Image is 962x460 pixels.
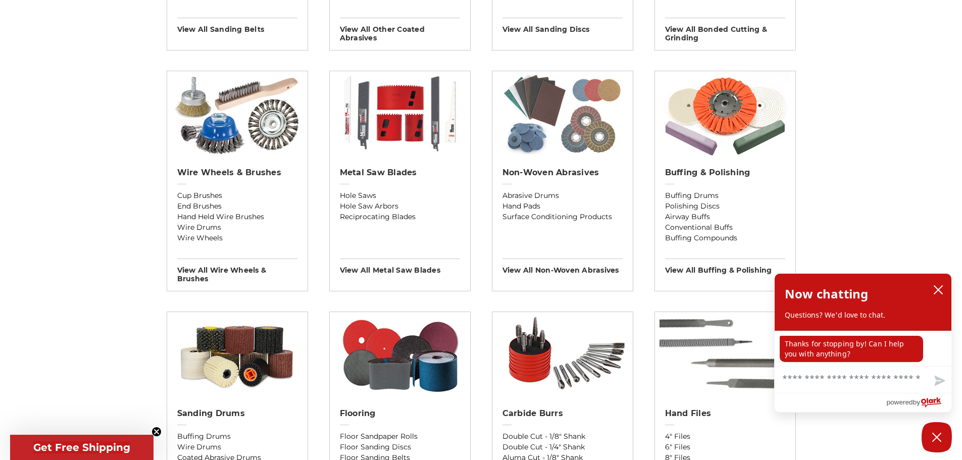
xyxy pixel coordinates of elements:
[502,201,623,212] a: Hand Pads
[177,442,297,452] a: Wire Drums
[492,312,633,398] img: Carbide Burrs
[660,312,790,398] img: Hand Files
[930,282,946,297] button: close chatbox
[340,212,460,222] a: Reciprocating Blades
[502,18,623,34] h3: View All sanding discs
[340,201,460,212] a: Hole Saw Arbors
[665,168,785,178] h2: Buffing & Polishing
[502,259,623,275] h3: View All non-woven abrasives
[665,18,785,42] h3: View All bonded cutting & grinding
[502,168,623,178] h2: Non-woven Abrasives
[177,431,297,442] a: Buffing Drums
[502,190,623,201] a: Abrasive Drums
[177,222,297,233] a: Wire Drums
[665,408,785,419] h2: Hand Files
[177,168,297,178] h2: Wire Wheels & Brushes
[177,259,297,283] h3: View All wire wheels & brushes
[665,233,785,243] a: Buffing Compounds
[10,435,154,460] div: Get Free ShippingClose teaser
[177,201,297,212] a: End Brushes
[340,431,460,442] a: Floor Sandpaper Rolls
[926,370,951,393] button: Send message
[502,408,623,419] h2: Carbide Burrs
[167,312,308,398] img: Sanding Drums
[665,190,785,201] a: Buffing Drums
[502,442,623,452] a: Double Cut - 1/4" Shank
[665,442,785,452] a: 6" Files
[334,71,465,157] img: Metal Saw Blades
[177,18,297,34] h3: View All sanding belts
[177,233,297,243] a: Wire Wheels
[334,312,465,398] img: Flooring
[502,212,623,222] a: Surface Conditioning Products
[665,212,785,222] a: Airway Buffs
[785,284,868,304] h2: Now chatting
[502,431,623,442] a: Double Cut - 1/8" Shank
[913,396,920,408] span: by
[340,408,460,419] h2: Flooring
[665,201,785,212] a: Polishing Discs
[177,408,297,419] h2: Sanding Drums
[151,427,162,437] button: Close teaser
[775,331,951,366] div: chat
[665,222,785,233] a: Conventional Buffs
[177,212,297,222] a: Hand Held Wire Brushes
[340,18,460,42] h3: View All other coated abrasives
[665,431,785,442] a: 4" Files
[660,71,790,157] img: Buffing & Polishing
[886,396,913,408] span: powered
[33,441,130,453] span: Get Free Shipping
[497,71,628,157] img: Non-woven Abrasives
[774,273,952,413] div: olark chatbox
[665,259,785,275] h3: View All buffing & polishing
[177,190,297,201] a: Cup Brushes
[340,190,460,201] a: Hole Saws
[172,71,302,157] img: Wire Wheels & Brushes
[340,442,460,452] a: Floor Sanding Discs
[922,422,952,452] button: Close Chatbox
[340,259,460,275] h3: View All metal saw blades
[886,393,951,412] a: Powered by Olark
[780,336,923,362] p: Thanks for stopping by! Can I help you with anything?
[340,168,460,178] h2: Metal Saw Blades
[785,310,941,320] p: Questions? We'd love to chat.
